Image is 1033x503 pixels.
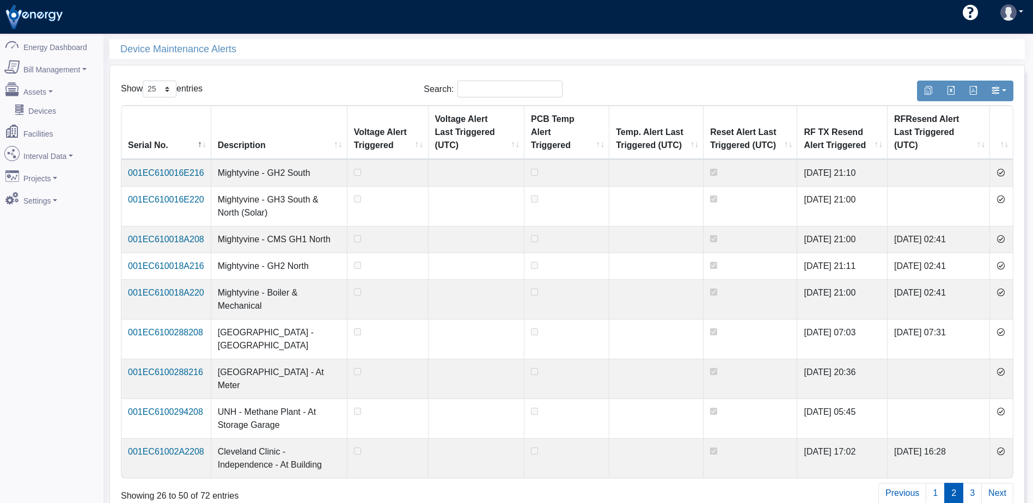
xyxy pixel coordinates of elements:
td: Mightyvine - GH2 South [211,160,347,186]
a: 001EC610016E220 [128,195,204,204]
td: [DATE] 02:41 [888,253,990,279]
th: Voltage Alert Triggered : activate to sort column ascending [347,106,429,160]
td: [DATE] 02:41 [888,226,990,253]
td: [DATE] 21:11 [797,253,888,279]
a: Clear Alert [997,235,1005,244]
td: [DATE] 07:31 [888,319,990,359]
td: [DATE] 20:36 [797,359,888,398]
a: Clear Alert [997,195,1005,204]
a: Clear Alert [997,447,1005,456]
td: [DATE] 21:00 [797,226,888,253]
img: user-3.svg [1000,4,1017,21]
a: Clear Alert [997,407,1005,416]
th: Serial No. : activate to sort column descending [121,106,211,160]
th: : activate to sort column ascending [990,106,1013,160]
a: 001EC610016E216 [128,168,204,177]
a: Clear Alert [997,288,1005,297]
button: Export to Excel [939,81,962,101]
td: [GEOGRAPHIC_DATA] - [GEOGRAPHIC_DATA] [211,319,347,359]
a: 001EC6100288216 [128,367,203,377]
td: Cleveland Clinic - Independence - At Building [211,438,347,478]
a: 001EC6100288208 [128,328,203,337]
a: Clear Alert [997,168,1005,177]
td: [DATE] 17:02 [797,438,888,478]
select: Showentries [143,81,176,97]
a: 001EC6100294208 [128,407,203,416]
a: 001EC610018A216 [128,261,204,271]
a: 001EC610018A220 [128,288,204,297]
td: [DATE] 02:41 [888,279,990,319]
td: Mightyvine - Boiler & Mechanical [211,279,347,319]
td: Mightyvine - GH2 North [211,253,347,279]
th: RFResend Alert Last Triggered (UTC) : activate to sort column ascending [888,106,990,160]
input: Search: [457,81,563,97]
th: Description : activate to sort column ascending [211,106,347,160]
button: Show/Hide Columns [984,81,1013,101]
a: 001EC610018A208 [128,235,204,244]
td: Mightyvine - GH3 South & North (Solar) [211,186,347,226]
div: Showing 26 to 50 of 72 entries [121,482,483,502]
a: Clear Alert [997,328,1005,337]
td: Mightyvine - CMS GH1 North [211,226,347,253]
td: [DATE] 07:03 [797,319,888,359]
td: [DATE] 21:10 [797,160,888,186]
label: Search: [424,81,563,97]
span: Device Maintenance Alerts [120,39,573,59]
td: UNH - Methane Plant - At Storage Garage [211,398,347,438]
td: [DATE] 16:28 [888,438,990,478]
a: Clear Alert [997,261,1005,271]
td: [DATE] 05:45 [797,398,888,438]
td: [DATE] 21:00 [797,279,888,319]
td: [GEOGRAPHIC_DATA] - At Meter [211,359,347,398]
button: Generate PDF [962,81,985,101]
th: PCB Temp Alert Triggered : activate to sort column ascending [524,106,609,160]
th: RF TX Resend Alert Triggered : activate to sort column ascending [797,106,888,160]
button: Copy to clipboard [917,81,940,101]
a: Clear Alert [997,367,1005,377]
label: Show entries [121,81,203,97]
th: Temp. Alert Last Triggered (UTC) : activate to sort column ascending [609,106,704,160]
a: 001EC61002A2208 [128,447,204,456]
td: [DATE] 21:00 [797,186,888,226]
th: Reset Alert Last Triggered (UTC) : activate to sort column ascending [704,106,797,160]
th: Voltage Alert Last Triggered (UTC) : activate to sort column ascending [429,106,524,160]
